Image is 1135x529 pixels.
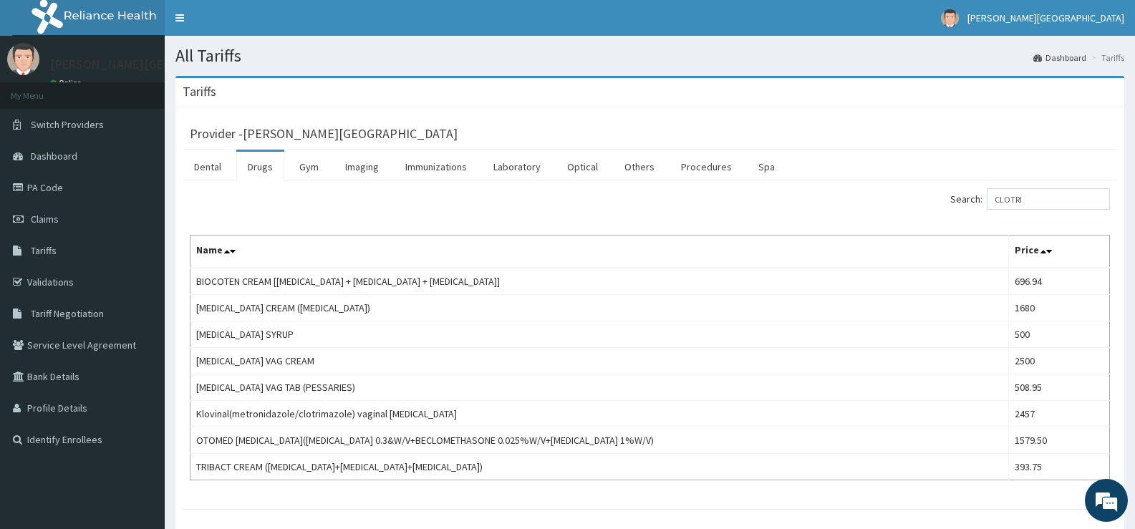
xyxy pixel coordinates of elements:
[183,152,233,182] a: Dental
[288,152,330,182] a: Gym
[967,11,1124,24] span: [PERSON_NAME][GEOGRAPHIC_DATA]
[190,401,1009,427] td: Klovinal(metronidazole/clotrimazole) vaginal [MEDICAL_DATA]
[190,127,458,140] h3: Provider - [PERSON_NAME][GEOGRAPHIC_DATA]
[190,348,1009,374] td: [MEDICAL_DATA] VAG CREAM
[190,427,1009,454] td: OTOMED [MEDICAL_DATA]([MEDICAL_DATA] 0.3&W/V+BECLOMETHASONE 0.025%W/V+[MEDICAL_DATA] 1%W/V)
[1008,268,1109,295] td: 696.94
[394,152,478,182] a: Immunizations
[987,188,1110,210] input: Search:
[950,188,1110,210] label: Search:
[31,150,77,162] span: Dashboard
[334,152,390,182] a: Imaging
[190,268,1009,295] td: BIOCOTEN CREAM [[MEDICAL_DATA] + [MEDICAL_DATA] + [MEDICAL_DATA]]
[190,454,1009,480] td: TRIBACT CREAM ([MEDICAL_DATA]+[MEDICAL_DATA]+[MEDICAL_DATA])
[175,47,1124,65] h1: All Tariffs
[31,213,59,225] span: Claims
[7,43,39,75] img: User Image
[1008,321,1109,348] td: 500
[1033,52,1086,64] a: Dashboard
[183,85,216,98] h3: Tariffs
[31,244,57,257] span: Tariffs
[747,152,786,182] a: Spa
[556,152,609,182] a: Optical
[941,9,959,27] img: User Image
[236,152,284,182] a: Drugs
[1008,374,1109,401] td: 508.95
[190,295,1009,321] td: [MEDICAL_DATA] CREAM ([MEDICAL_DATA])
[190,374,1009,401] td: [MEDICAL_DATA] VAG TAB (PESSARIES)
[1008,401,1109,427] td: 2457
[482,152,552,182] a: Laboratory
[50,58,262,71] p: [PERSON_NAME][GEOGRAPHIC_DATA]
[670,152,743,182] a: Procedures
[190,236,1009,268] th: Name
[190,321,1009,348] td: [MEDICAL_DATA] SYRUP
[1088,52,1124,64] li: Tariffs
[1008,454,1109,480] td: 393.75
[31,118,104,131] span: Switch Providers
[31,307,104,320] span: Tariff Negotiation
[50,78,84,88] a: Online
[613,152,666,182] a: Others
[1008,348,1109,374] td: 2500
[1008,295,1109,321] td: 1680
[1008,427,1109,454] td: 1579.50
[1008,236,1109,268] th: Price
